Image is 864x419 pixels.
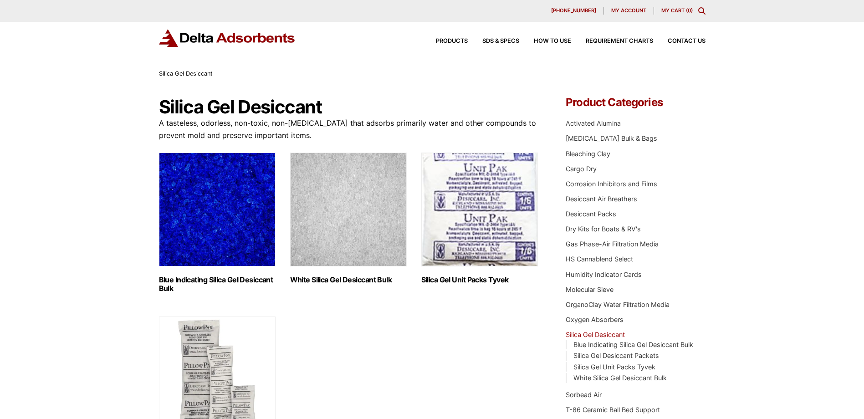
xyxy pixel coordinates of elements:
[159,153,276,266] img: Blue Indicating Silica Gel Desiccant Bulk
[566,134,657,142] a: [MEDICAL_DATA] Bulk & Bags
[159,70,213,77] span: Silica Gel Desiccant
[688,7,691,14] span: 0
[436,38,468,44] span: Products
[566,391,602,399] a: Sorbead Air
[611,8,646,13] span: My account
[604,7,654,15] a: My account
[534,38,571,44] span: How to Use
[653,38,706,44] a: Contact Us
[566,240,659,248] a: Gas Phase-Air Filtration Media
[566,150,610,158] a: Bleaching Clay
[159,153,276,293] a: Visit product category Blue Indicating Silica Gel Desiccant Bulk
[573,363,655,371] a: Silica Gel Unit Packs Tyvek
[698,7,706,15] div: Toggle Modal Content
[573,374,667,382] a: White Silica Gel Desiccant Bulk
[159,276,276,293] h2: Blue Indicating Silica Gel Desiccant Bulk
[566,195,637,203] a: Desiccant Air Breathers
[290,153,407,266] img: White Silica Gel Desiccant Bulk
[421,153,538,266] img: Silica Gel Unit Packs Tyvek
[566,301,670,308] a: OrganoClay Water Filtration Media
[566,119,621,127] a: Activated Alumina
[573,352,659,359] a: Silica Gel Desiccant Packets
[421,38,468,44] a: Products
[159,97,539,117] h1: Silica Gel Desiccant
[159,29,296,47] img: Delta Adsorbents
[566,286,613,293] a: Molecular Sieve
[421,276,538,284] h2: Silica Gel Unit Packs Tyvek
[566,316,624,323] a: Oxygen Absorbers
[573,341,693,348] a: Blue Indicating Silica Gel Desiccant Bulk
[566,165,597,173] a: Cargo Dry
[566,406,660,414] a: T-86 Ceramic Ball Bed Support
[566,210,616,218] a: Desiccant Packs
[566,225,641,233] a: Dry Kits for Boats & RV's
[668,38,706,44] span: Contact Us
[566,271,642,278] a: Humidity Indicator Cards
[159,117,539,142] p: A tasteless, odorless, non-toxic, non-[MEDICAL_DATA] that adsorbs primarily water and other compo...
[566,180,657,188] a: Corrosion Inhibitors and Films
[519,38,571,44] a: How to Use
[551,8,596,13] span: [PHONE_NUMBER]
[586,38,653,44] span: Requirement Charts
[571,38,653,44] a: Requirement Charts
[290,153,407,284] a: Visit product category White Silica Gel Desiccant Bulk
[421,153,538,284] a: Visit product category Silica Gel Unit Packs Tyvek
[566,97,705,108] h4: Product Categories
[661,7,693,14] a: My Cart (0)
[566,331,625,338] a: Silica Gel Desiccant
[566,255,633,263] a: HS Cannablend Select
[544,7,604,15] a: [PHONE_NUMBER]
[482,38,519,44] span: SDS & SPECS
[468,38,519,44] a: SDS & SPECS
[290,276,407,284] h2: White Silica Gel Desiccant Bulk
